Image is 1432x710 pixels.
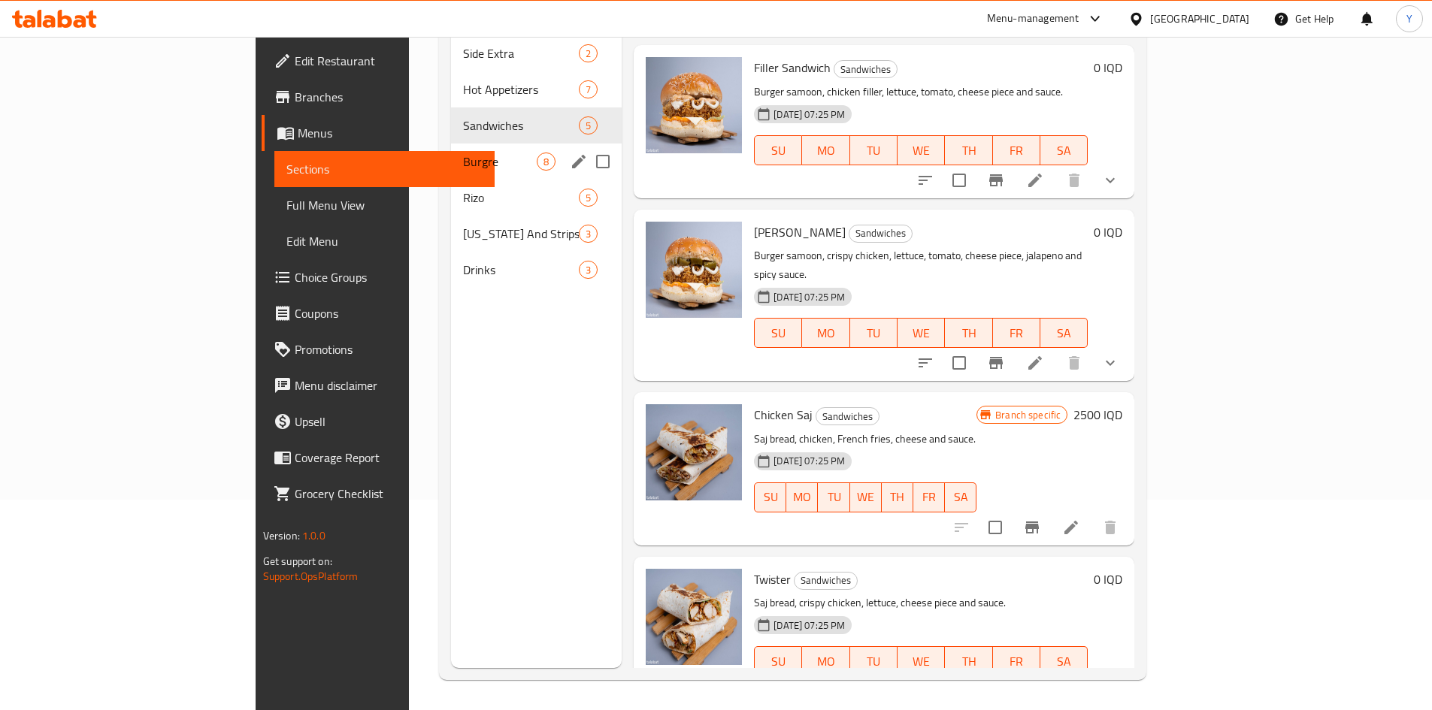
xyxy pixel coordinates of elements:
[761,140,796,162] span: SU
[451,252,622,288] div: Drinks3
[993,646,1040,676] button: FR
[537,153,556,171] div: items
[761,322,796,344] span: SU
[792,486,812,508] span: MO
[646,57,742,153] img: Filler Sandwich
[286,196,483,214] span: Full Menu View
[898,135,945,165] button: WE
[579,80,598,98] div: items
[537,155,555,169] span: 8
[1046,322,1082,344] span: SA
[850,646,898,676] button: TU
[978,162,1014,198] button: Branch-specific-item
[580,263,597,277] span: 3
[580,191,597,205] span: 5
[1150,11,1249,27] div: [GEOGRAPHIC_DATA]
[463,189,579,207] div: Rizo
[295,304,483,322] span: Coupons
[262,440,495,476] a: Coverage Report
[1026,354,1044,372] a: Edit menu item
[888,486,907,508] span: TH
[295,485,483,503] span: Grocery Checklist
[945,646,992,676] button: TH
[754,403,813,426] span: Chicken Saj
[1040,135,1088,165] button: SA
[754,56,831,79] span: Filler Sandwich
[295,52,483,70] span: Edit Restaurant
[808,322,843,344] span: MO
[904,140,939,162] span: WE
[579,225,598,243] div: items
[463,153,537,171] div: Burgre
[295,268,483,286] span: Choice Groups
[919,486,939,508] span: FR
[898,318,945,348] button: WE
[999,651,1034,672] span: FR
[262,403,495,440] a: Upsell
[834,60,898,78] div: Sandwiches
[993,318,1040,348] button: FR
[463,44,579,62] span: Side Extra
[262,367,495,403] a: Menu disclaimer
[943,347,975,379] span: Select to update
[850,135,898,165] button: TU
[907,345,943,381] button: sort-choices
[856,486,876,508] span: WE
[795,572,857,589] span: Sandwiches
[262,476,495,512] a: Grocery Checklist
[945,318,992,348] button: TH
[767,618,851,633] span: [DATE] 07:25 PM
[945,482,976,512] button: SA
[754,318,802,348] button: SU
[1101,171,1119,189] svg: Show Choices
[767,290,851,304] span: [DATE] 07:25 PM
[907,162,943,198] button: sort-choices
[849,225,913,243] div: Sandwiches
[286,232,483,250] span: Edit Menu
[993,135,1040,165] button: FR
[754,83,1088,101] p: Burger samoon, chicken filler, lettuce, tomato, cheese piece and sauce.
[580,119,597,133] span: 5
[978,345,1014,381] button: Branch-specific-item
[754,594,1088,612] p: Saj bread, crispy chicken, lettuce, cheese piece and sauce.
[302,526,325,545] span: 1.0.0
[999,322,1034,344] span: FR
[646,404,742,500] img: Chicken Saj
[451,71,622,107] div: Hot Appetizers7
[451,144,622,180] div: Burgre8edit
[794,572,858,590] div: Sandwiches
[951,486,970,508] span: SA
[451,180,622,216] div: Rizo5
[951,651,986,672] span: TH
[802,646,849,676] button: MO
[262,79,495,115] a: Branches
[579,116,598,134] div: items
[1046,651,1082,672] span: SA
[463,225,579,243] span: [US_STATE] And Strips
[262,115,495,151] a: Menus
[295,412,483,431] span: Upsell
[754,430,976,449] p: Saj bread, chicken, French fries, cheese and sauce.
[856,140,892,162] span: TU
[1094,57,1122,78] h6: 0 IQD
[263,526,300,545] span: Version:
[298,124,483,142] span: Menus
[646,222,742,318] img: Matafi Sandwich
[1040,646,1088,676] button: SA
[818,482,849,512] button: TU
[951,322,986,344] span: TH
[951,140,986,162] span: TH
[761,651,796,672] span: SU
[1046,140,1082,162] span: SA
[761,486,780,508] span: SU
[1092,509,1128,545] button: delete
[579,189,598,207] div: items
[579,261,598,279] div: items
[262,43,495,79] a: Edit Restaurant
[263,566,359,586] a: Support.OpsPlatform
[463,116,579,134] span: Sandwiches
[1406,11,1412,27] span: Y
[646,569,742,665] img: Twister
[816,408,879,425] span: Sandwiches
[463,261,579,279] span: Drinks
